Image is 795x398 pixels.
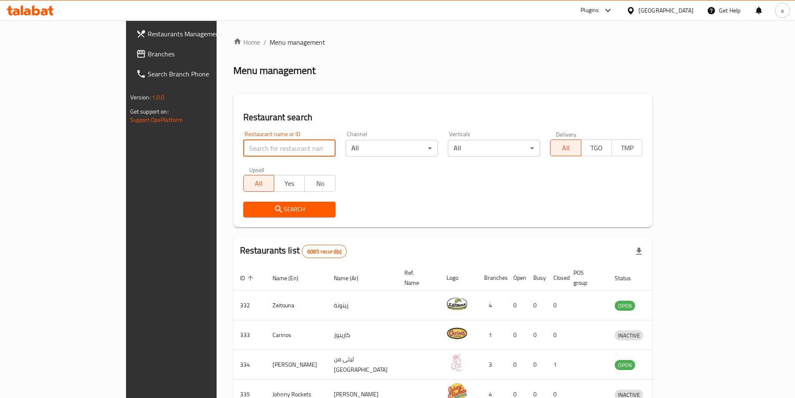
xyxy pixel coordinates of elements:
[527,265,547,291] th: Busy
[615,301,635,311] div: OPEN
[547,291,567,320] td: 0
[615,142,639,154] span: TMP
[527,291,547,320] td: 0
[580,5,599,15] div: Plugins
[573,268,598,288] span: POS group
[130,114,183,125] a: Support.OpsPlatform
[243,202,336,217] button: Search
[611,139,642,156] button: TMP
[615,331,643,340] span: INACTIVE
[781,6,784,15] span: a
[327,291,398,320] td: زيتونة
[152,92,165,103] span: 1.0.0
[266,291,327,320] td: Zeitouna
[507,320,527,350] td: 0
[550,139,581,156] button: All
[148,29,252,39] span: Restaurants Management
[629,241,649,261] div: Export file
[240,244,347,258] h2: Restaurants list
[247,177,271,190] span: All
[556,131,577,137] label: Delivery
[477,320,507,350] td: 1
[240,273,256,283] span: ID
[507,350,527,380] td: 0
[477,265,507,291] th: Branches
[308,177,332,190] span: No
[274,175,305,192] button: Yes
[639,6,694,15] div: [GEOGRAPHIC_DATA]
[554,142,578,154] span: All
[266,350,327,380] td: [PERSON_NAME]
[327,320,398,350] td: كارينوز
[547,350,567,380] td: 1
[130,106,169,117] span: Get support on:
[304,175,335,192] button: No
[302,248,346,256] span: 6085 record(s)
[233,64,315,77] h2: Menu management
[507,265,527,291] th: Open
[130,92,151,103] span: Version:
[447,323,467,344] img: Carinos
[327,350,398,380] td: ليلى من [GEOGRAPHIC_DATA]
[263,37,266,47] li: /
[129,44,259,64] a: Branches
[615,301,635,311] span: OPEN
[440,265,477,291] th: Logo
[547,265,567,291] th: Closed
[477,350,507,380] td: 3
[243,175,274,192] button: All
[404,268,430,288] span: Ref. Name
[547,320,567,350] td: 0
[527,350,547,380] td: 0
[527,320,547,350] td: 0
[585,142,608,154] span: TGO
[243,140,336,157] input: Search for restaurant name or ID..
[334,273,369,283] span: Name (Ar)
[581,139,612,156] button: TGO
[148,49,252,59] span: Branches
[129,24,259,44] a: Restaurants Management
[278,177,301,190] span: Yes
[243,111,643,124] h2: Restaurant search
[148,69,252,79] span: Search Branch Phone
[302,245,347,258] div: Total records count
[266,320,327,350] td: Carinos
[615,360,635,370] span: OPEN
[507,291,527,320] td: 0
[249,167,265,172] label: Upsell
[250,204,329,215] span: Search
[346,140,438,157] div: All
[448,140,540,157] div: All
[129,64,259,84] a: Search Branch Phone
[273,273,309,283] span: Name (En)
[447,352,467,373] img: Leila Min Lebnan
[447,293,467,314] img: Zeitouna
[233,37,653,47] nav: breadcrumb
[615,273,642,283] span: Status
[477,291,507,320] td: 4
[270,37,325,47] span: Menu management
